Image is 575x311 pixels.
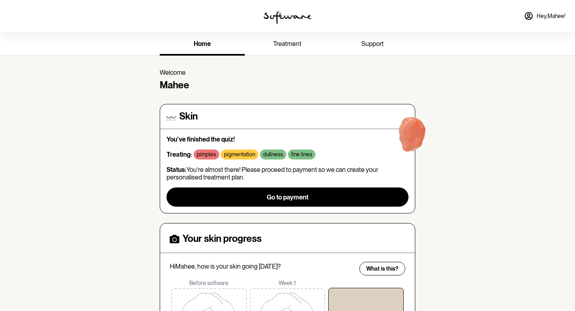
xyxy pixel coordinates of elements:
[167,187,408,207] button: Go to payment
[167,166,408,181] p: You’re almost there! Please proceed to payment so we can create your personalised treatment plan.
[387,110,438,161] img: red-blob.ee797e6f29be6228169e.gif
[170,263,354,270] p: Hi Mahee , how is your skin going [DATE]?
[273,40,301,48] span: treatment
[224,151,255,158] p: pigmentation
[197,151,216,158] p: pimples
[519,6,570,26] a: Hey,Mahee!
[182,233,262,245] h4: Your skin progress
[361,40,384,48] span: support
[194,40,211,48] span: home
[537,13,565,20] span: Hey, Mahee !
[330,34,415,56] a: support
[160,69,415,76] p: Welcome
[170,280,248,287] p: Before software
[160,34,245,56] a: home
[179,111,198,122] h4: Skin
[359,262,405,275] button: What is this?
[263,151,283,158] p: dullness
[267,193,308,201] span: Go to payment
[366,265,399,272] span: What is this?
[167,136,408,143] p: You've finished the quiz!
[160,80,415,91] h4: Mahee
[291,151,312,158] p: fine lines
[167,166,186,173] strong: Status:
[245,34,330,56] a: treatment
[167,151,192,158] strong: Treating:
[248,280,327,287] p: Week 1
[264,11,311,24] img: software logo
